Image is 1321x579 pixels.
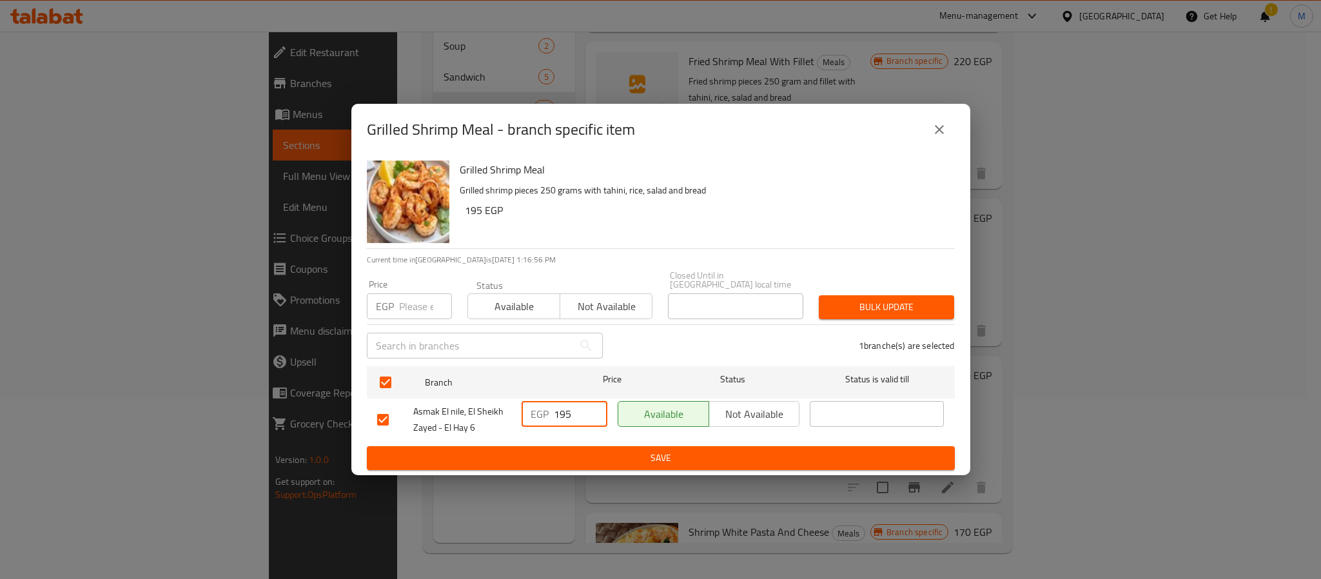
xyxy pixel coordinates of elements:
button: Not available [560,293,652,319]
h6: 195 EGP [465,201,944,219]
button: Not available [709,401,800,427]
span: Bulk update [829,299,944,315]
span: Available [473,297,555,316]
p: Current time in [GEOGRAPHIC_DATA] is [DATE] 1:16:56 PM [367,254,955,266]
span: Not available [714,405,795,424]
p: 1 branche(s) are selected [859,339,955,352]
h2: Grilled Shrimp Meal - branch specific item [367,119,635,140]
span: Branch [425,375,559,391]
span: Available [623,405,704,424]
span: Not available [565,297,647,316]
input: Please enter price [554,401,607,427]
p: EGP [531,406,549,422]
button: Available [618,401,709,427]
button: Save [367,446,955,470]
span: Status is valid till [810,371,944,388]
p: EGP [376,299,394,314]
p: Grilled shrimp pieces 250 grams with tahini, rice, salad and bread [460,182,944,199]
button: close [924,114,955,145]
input: Search in branches [367,333,573,358]
button: Bulk update [819,295,954,319]
input: Please enter price [399,293,452,319]
img: Grilled Shrimp Meal [367,161,449,243]
span: Status [665,371,799,388]
button: Available [467,293,560,319]
span: Asmak El nile, El Sheikh Zayed - El Hay 6 [413,404,511,436]
span: Save [377,450,944,466]
span: Price [569,371,655,388]
h6: Grilled Shrimp Meal [460,161,944,179]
